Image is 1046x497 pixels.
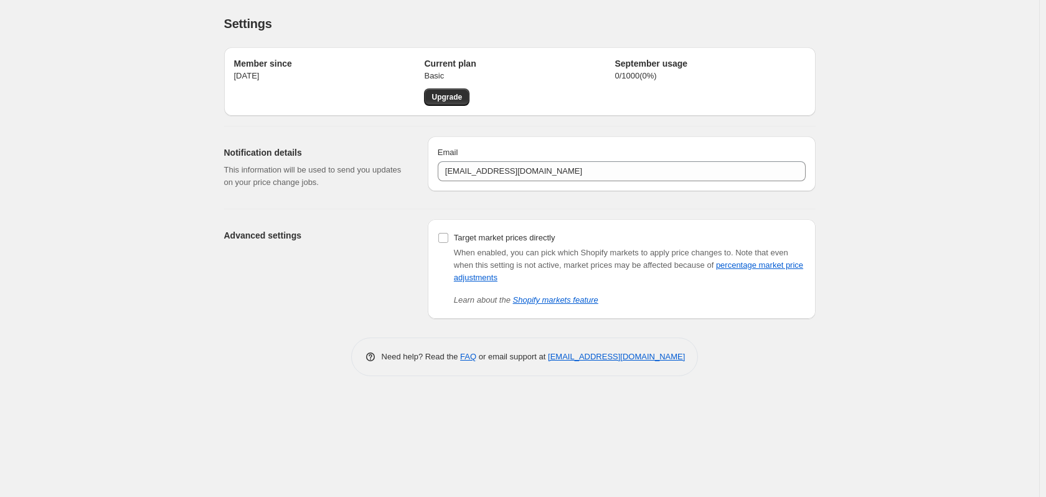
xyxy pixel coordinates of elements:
[454,295,598,305] i: Learn about the
[513,295,598,305] a: Shopify markets feature
[224,146,408,159] h2: Notification details
[454,233,555,242] span: Target market prices directly
[438,148,458,157] span: Email
[454,248,733,257] span: When enabled, you can pick which Shopify markets to apply price changes to.
[460,352,476,361] a: FAQ
[382,352,461,361] span: Need help? Read the
[431,92,462,102] span: Upgrade
[234,70,425,82] p: [DATE]
[615,70,805,82] p: 0 / 1000 ( 0 %)
[476,352,548,361] span: or email support at
[234,57,425,70] h2: Member since
[224,17,272,31] span: Settings
[224,229,408,242] h2: Advanced settings
[548,352,685,361] a: [EMAIL_ADDRESS][DOMAIN_NAME]
[224,164,408,189] p: This information will be used to send you updates on your price change jobs.
[424,88,469,106] a: Upgrade
[424,70,615,82] p: Basic
[615,57,805,70] h2: September usage
[424,57,615,70] h2: Current plan
[454,248,803,282] span: Note that even when this setting is not active, market prices may be affected because of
